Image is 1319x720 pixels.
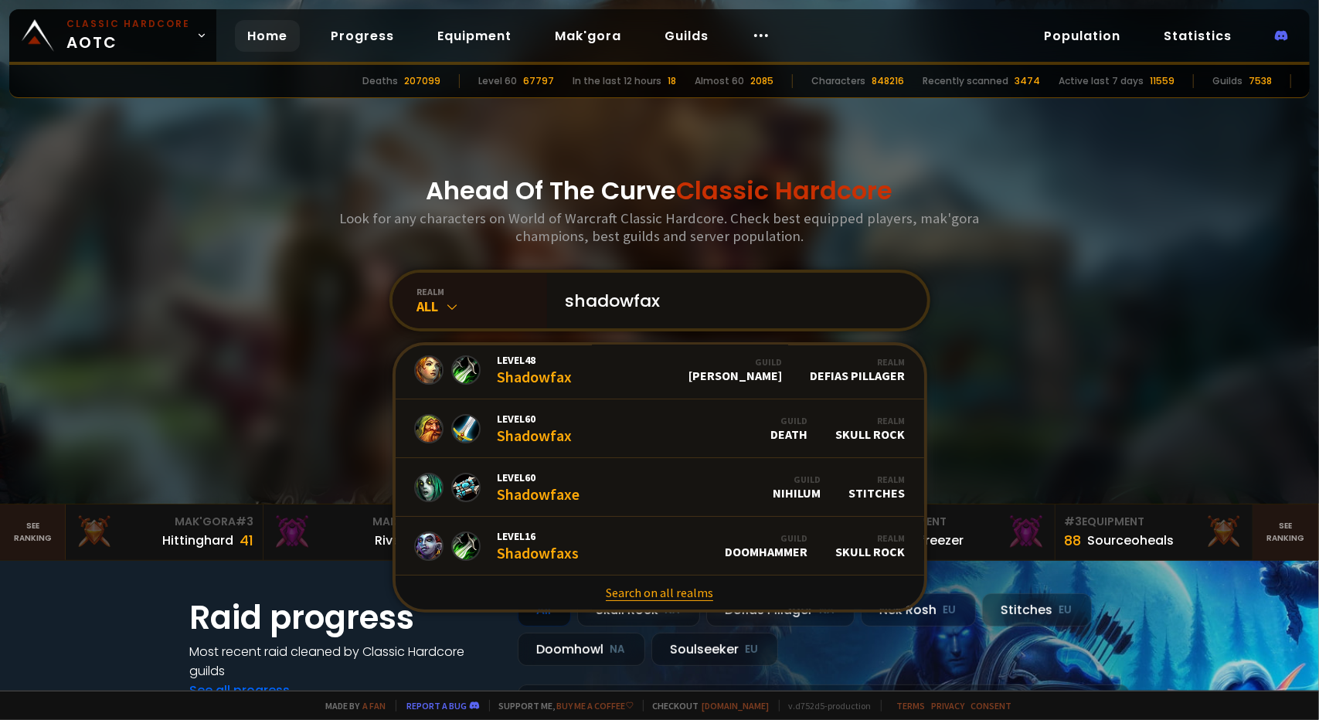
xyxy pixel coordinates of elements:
[498,412,573,426] span: Level 60
[1059,603,1073,618] small: EU
[689,356,783,383] div: [PERSON_NAME]
[573,74,661,88] div: In the last 12 hours
[407,700,467,712] a: Report a bug
[726,532,808,559] div: Doomhammer
[273,514,451,530] div: Mak'Gora
[318,20,406,52] a: Progress
[689,356,783,368] div: Guild
[427,172,893,209] h1: Ahead Of The Curve
[811,356,906,368] div: Realm
[1150,74,1175,88] div: 11559
[1065,514,1243,530] div: Equipment
[396,576,924,610] a: Search on all realms
[518,633,645,666] div: Doomhowl
[1249,74,1272,88] div: 7538
[1065,530,1082,551] div: 88
[836,415,906,442] div: Skull Rock
[858,504,1056,560] a: #2Equipment88Notafreezer
[556,273,909,328] input: Search a character...
[849,474,906,501] div: Stitches
[651,633,778,666] div: Soulseeker
[1065,514,1083,529] span: # 3
[396,399,924,458] a: Level60ShadowfaxGuildDeathRealmSkull Rock
[923,74,1008,88] div: Recently scanned
[498,529,580,562] div: Shadowfaxs
[498,470,580,504] div: Shadowfaxe
[190,681,291,699] a: See all progress
[396,341,924,399] a: Level48ShadowfaxGuild[PERSON_NAME]RealmDefias Pillager
[542,20,634,52] a: Mak'gora
[162,531,233,550] div: Hittinghard
[498,353,573,386] div: Shadowfax
[1212,74,1243,88] div: Guilds
[1151,20,1244,52] a: Statistics
[1015,74,1040,88] div: 3474
[897,700,926,712] a: Terms
[771,415,808,442] div: Death
[66,504,263,560] a: Mak'Gora#3Hittinghard41
[1253,504,1319,560] a: Seeranking
[66,17,190,54] span: AOTC
[498,353,573,367] span: Level 48
[1059,74,1144,88] div: Active last 7 days
[652,20,721,52] a: Guilds
[1088,531,1175,550] div: Sourceoheals
[523,74,554,88] div: 67797
[836,532,906,559] div: Skull Rock
[66,17,190,31] small: Classic Hardcore
[890,531,964,550] div: Notafreezer
[982,593,1092,627] div: Stitches
[779,700,872,712] span: v. d752d5 - production
[1056,504,1253,560] a: #3Equipment88Sourceoheals
[867,514,1045,530] div: Equipment
[726,532,808,544] div: Guild
[240,530,253,551] div: 41
[668,74,676,88] div: 18
[695,74,744,88] div: Almost 60
[811,74,865,88] div: Characters
[746,642,759,657] small: EU
[489,700,634,712] span: Support me,
[498,470,580,484] span: Level 60
[677,173,893,208] span: Classic Hardcore
[643,700,770,712] span: Checkout
[417,286,547,297] div: realm
[557,700,634,712] a: Buy me a coffee
[417,297,547,315] div: All
[971,700,1012,712] a: Consent
[235,20,300,52] a: Home
[773,474,821,501] div: Nihilum
[861,593,976,627] div: Nek'Rosh
[363,700,386,712] a: a fan
[872,74,904,88] div: 848216
[190,593,499,642] h1: Raid progress
[396,517,924,576] a: Level16ShadowfaxsGuildDoomhammerRealmSkull Rock
[836,415,906,426] div: Realm
[334,209,986,245] h3: Look for any characters on World of Warcraft Classic Hardcore. Check best equipped players, mak'g...
[404,74,440,88] div: 207099
[702,700,770,712] a: [DOMAIN_NAME]
[750,74,773,88] div: 2085
[943,603,957,618] small: EU
[811,356,906,383] div: Defias Pillager
[236,514,253,529] span: # 3
[396,458,924,517] a: Level60ShadowfaxeGuildNihilumRealmStitches
[498,529,580,543] span: Level 16
[425,20,524,52] a: Equipment
[498,412,573,445] div: Shadowfax
[610,642,626,657] small: NA
[190,642,499,681] h4: Most recent raid cleaned by Classic Hardcore guilds
[478,74,517,88] div: Level 60
[9,9,216,62] a: Classic HardcoreAOTC
[317,700,386,712] span: Made by
[375,531,423,550] div: Rivench
[75,514,253,530] div: Mak'Gora
[771,415,808,426] div: Guild
[849,474,906,485] div: Realm
[932,700,965,712] a: Privacy
[1032,20,1133,52] a: Population
[362,74,398,88] div: Deaths
[836,532,906,544] div: Realm
[773,474,821,485] div: Guild
[263,504,461,560] a: Mak'Gora#2Rivench100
